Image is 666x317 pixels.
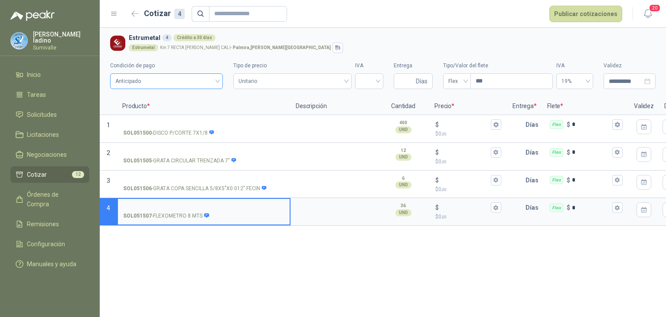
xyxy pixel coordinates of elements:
[107,177,110,184] span: 3
[572,149,610,155] input: Flex $
[123,157,237,165] p: - GRATA CIRCULAR TRENZADA 7"
[567,120,570,129] p: $
[160,46,331,50] p: Km 7 RECTA [PERSON_NAME] CALI -
[572,177,610,183] input: Flex $
[507,98,542,115] p: Entrega
[448,75,466,88] span: Flex
[572,205,610,211] input: Flex $
[11,33,27,49] img: Company Logo
[435,120,439,129] p: $
[441,177,489,183] input: $$0,00
[441,132,447,136] span: ,00
[441,159,447,164] span: ,00
[27,90,46,99] span: Tareas
[435,185,501,194] p: $
[10,236,89,252] a: Configuración
[441,121,489,128] input: $$0,00
[562,75,588,88] span: 19%
[438,158,447,165] span: 0
[27,219,59,229] span: Remisiones
[401,202,406,209] p: 36
[435,213,501,221] p: $
[10,146,89,163] a: Negociaciones
[542,98,629,115] p: Flete
[399,119,407,126] p: 400
[550,176,563,185] div: Flex
[550,120,563,129] div: Flex
[10,166,89,183] a: Cotizar12
[526,172,542,189] p: Días
[174,9,185,19] div: 4
[438,131,447,137] span: 0
[640,6,656,22] button: 20
[435,203,439,212] p: $
[27,110,57,119] span: Solicitudes
[123,157,152,165] strong: SOL051505
[123,122,284,128] input: SOL051500-DISCO P/CORTE 7X1/8
[441,187,447,192] span: ,00
[401,147,406,154] p: 12
[117,98,291,115] p: Producto
[567,175,570,185] p: $
[441,205,489,211] input: $$0,00
[173,34,215,41] div: Crédito a 30 días
[377,98,429,115] p: Cantidad
[123,129,152,137] strong: SOL051500
[395,154,411,161] div: UND
[395,209,411,216] div: UND
[550,148,563,157] div: Flex
[10,10,55,21] img: Logo peakr
[291,98,377,115] p: Descripción
[123,212,209,220] p: - FLEXOMETRO 8 MTS
[441,215,447,219] span: ,00
[123,185,152,193] strong: SOL051506
[27,130,59,139] span: Licitaciones
[395,182,411,188] div: UND
[107,149,110,156] span: 2
[355,62,383,70] label: IVA
[123,205,284,211] input: SOL051507-FLEXOMETRO 8 MTS
[435,158,501,166] p: $
[526,144,542,161] p: Días
[416,74,428,89] span: Días
[33,31,89,43] p: [PERSON_NAME] ladino
[27,70,41,79] span: Inicio
[491,119,501,130] button: $$0,00
[394,62,433,70] label: Entrega
[115,75,218,88] span: Anticipado
[491,202,501,213] button: $$0,00
[572,121,610,128] input: Flex $
[10,256,89,272] a: Manuales y ayuda
[604,62,656,70] label: Validez
[110,62,223,70] label: Condición de pago
[10,106,89,123] a: Solicitudes
[233,45,331,50] strong: Palmira , [PERSON_NAME][GEOGRAPHIC_DATA]
[27,239,65,249] span: Configuración
[10,86,89,103] a: Tareas
[441,149,489,155] input: $$0,00
[27,150,67,159] span: Negociaciones
[162,34,172,41] div: 4
[435,130,501,138] p: $
[549,6,622,22] button: Publicar cotizaciones
[435,175,439,185] p: $
[129,44,158,51] div: Estrumetal
[526,199,542,216] p: Días
[123,185,267,193] p: - GRATA COPA SENCILLA 5/8X5"X0.012" FECIN
[107,122,110,129] span: 1
[27,170,47,179] span: Cotizar
[27,259,76,269] span: Manuales y ayuda
[429,98,507,115] p: Precio
[612,175,623,185] button: Flex $
[144,7,185,20] h2: Cotizar
[10,186,89,212] a: Órdenes de Compra
[110,36,125,51] img: Company Logo
[649,4,661,12] span: 20
[556,62,593,70] label: IVA
[567,203,570,212] p: $
[550,204,563,212] div: Flex
[233,62,352,70] label: Tipo de precio
[438,186,447,192] span: 0
[123,149,284,156] input: SOL051505-GRATA CIRCULAR TRENZADA 7"
[72,171,84,178] span: 12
